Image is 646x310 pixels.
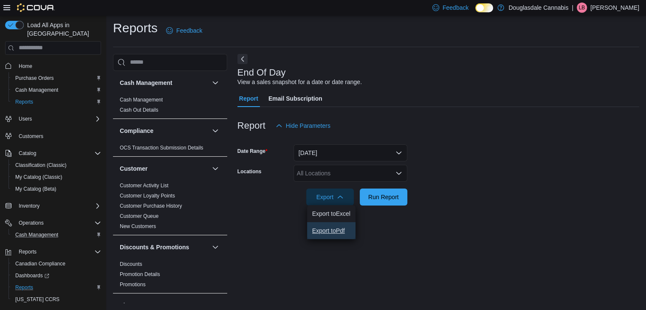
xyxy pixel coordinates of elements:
span: Export to Pdf [312,227,350,234]
button: Cash Management [8,84,104,96]
span: Promotions [120,281,146,288]
span: Users [19,116,32,122]
span: Dashboards [15,272,49,279]
button: Export toPdf [307,222,355,239]
span: Dashboards [12,271,101,281]
a: My Catalog (Beta) [12,184,60,194]
button: Home [2,60,104,72]
button: Users [15,114,35,124]
a: Discounts [120,261,142,267]
span: Export [311,189,349,206]
button: [US_STATE] CCRS [8,293,104,305]
span: Cash Management [12,230,101,240]
a: Cash Management [12,230,62,240]
button: Export toExcel [307,205,355,222]
span: Cash Management [15,87,58,93]
span: Cash Management [120,96,163,103]
span: Load All Apps in [GEOGRAPHIC_DATA] [24,21,101,38]
span: Users [15,114,101,124]
span: Cash Management [15,231,58,238]
button: Open list of options [395,170,402,177]
button: Hide Parameters [272,117,334,134]
a: Cash Management [120,97,163,103]
button: My Catalog (Classic) [8,171,104,183]
div: Lucas Bordin [577,3,587,13]
label: Locations [237,168,262,175]
button: Export [306,189,354,206]
button: Discounts & Promotions [120,243,209,251]
button: Canadian Compliance [8,258,104,270]
span: Inventory [19,203,39,209]
a: Reports [12,282,37,293]
div: Customer [113,180,227,235]
a: Promotions [120,282,146,287]
span: Purchase Orders [12,73,101,83]
button: Reports [8,282,104,293]
a: My Catalog (Classic) [12,172,66,182]
button: Discounts & Promotions [210,242,220,252]
h3: Cash Management [120,79,172,87]
button: [DATE] [293,144,407,161]
h3: Customer [120,164,147,173]
a: Canadian Compliance [12,259,69,269]
button: Finance [120,301,209,310]
span: Email Subscription [268,90,322,107]
a: Customers [15,131,47,141]
span: Operations [15,218,101,228]
button: My Catalog (Beta) [8,183,104,195]
h3: Discounts & Promotions [120,243,189,251]
span: Customers [15,131,101,141]
span: My Catalog (Classic) [15,174,62,180]
h3: Compliance [120,127,153,135]
button: Catalog [2,147,104,159]
span: Customers [19,133,43,140]
span: Feedback [443,3,468,12]
span: Inventory [15,201,101,211]
span: Canadian Compliance [15,260,65,267]
div: Compliance [113,143,227,156]
button: Classification (Classic) [8,159,104,171]
span: Washington CCRS [12,294,101,304]
a: Cash Out Details [120,107,158,113]
span: Reports [12,282,101,293]
p: Douglasdale Cannabis [508,3,568,13]
div: View a sales snapshot for a date or date range. [237,78,362,87]
a: Promotion Details [120,271,160,277]
button: Purchase Orders [8,72,104,84]
a: [US_STATE] CCRS [12,294,63,304]
span: Catalog [19,150,36,157]
span: Customer Activity List [120,182,169,189]
h3: Finance [120,301,142,310]
a: Customer Activity List [120,183,169,189]
button: Customers [2,130,104,142]
a: Customer Loyalty Points [120,193,175,199]
button: Customer [120,164,209,173]
h1: Reports [113,20,158,37]
span: Classification (Classic) [12,160,101,170]
span: Export to Excel [312,210,350,217]
input: Dark Mode [475,3,493,12]
span: Discounts [120,261,142,268]
span: My Catalog (Classic) [12,172,101,182]
button: Inventory [2,200,104,212]
span: My Catalog (Beta) [15,186,56,192]
span: Classification (Classic) [15,162,67,169]
button: Reports [2,246,104,258]
span: Catalog [15,148,101,158]
span: Run Report [368,193,399,201]
button: Reports [8,96,104,108]
a: Dashboards [8,270,104,282]
a: Reports [12,97,37,107]
span: OCS Transaction Submission Details [120,144,203,151]
span: Reports [15,99,33,105]
span: Purchase Orders [15,75,54,82]
a: New Customers [120,223,156,229]
span: [US_STATE] CCRS [15,296,59,303]
a: Cash Management [12,85,62,95]
img: Cova [17,3,55,12]
button: Cash Management [120,79,209,87]
span: Feedback [176,26,202,35]
button: Operations [2,217,104,229]
button: Compliance [120,127,209,135]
